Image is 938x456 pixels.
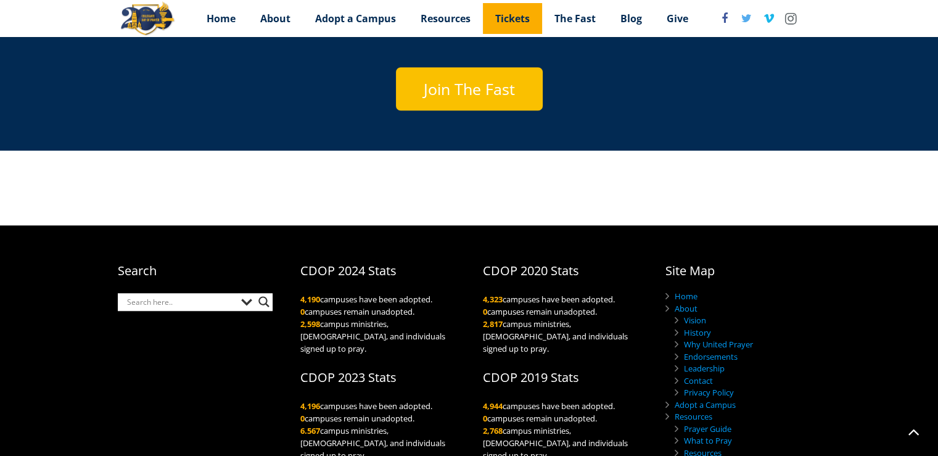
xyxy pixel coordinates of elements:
h3: CDOP 2024 Stats [300,262,455,280]
a: Resources [675,411,712,422]
form: Search form [127,293,235,310]
a: Adopt a Campus [675,399,736,410]
a: Why United Prayer [684,339,753,350]
h3: CDOP 2023 Stats [300,369,455,386]
a: Endorsements [684,351,738,362]
a: Join The Fast [396,67,543,110]
span: Adopt a Campus [315,12,396,25]
a: Prayer Guide [684,423,731,434]
strong: 0 [483,413,487,424]
span: The Fast [554,12,596,25]
h3: CDOP 2020 Stats [483,262,638,280]
a: What to Pray [684,435,732,446]
a: Home [675,291,697,302]
h3: Search [118,262,273,280]
strong: 4,944 [483,400,503,412]
a: Facebook [714,7,736,30]
p: campuses have been adopted. campuses remain unadopted. campus ministries, [DEMOGRAPHIC_DATA], and... [483,293,638,355]
strong: 2,768 [483,425,503,436]
span: Give [667,12,688,25]
span: About [260,12,290,25]
strong: 4,190 [300,294,320,305]
strong: 6.567 [300,425,320,436]
strong: 0 [483,306,487,317]
a: Blog [608,3,654,34]
span: Tickets [495,12,530,25]
input: Search input [127,293,235,310]
a: Twitter [736,7,758,30]
strong: 4,323 [483,294,503,305]
a: Privacy Policy [684,387,734,398]
a: Instagram [780,7,802,30]
a: About [248,3,303,34]
strong: 0 [300,306,305,317]
a: Give [654,3,701,34]
span: Blog [620,12,642,25]
a: Home [194,3,248,34]
a: The Fast [542,3,608,34]
a: Tickets [483,3,542,34]
p: campuses have been adopted. campuses remain unadopted. campus ministries, [DEMOGRAPHIC_DATA], and... [300,293,455,355]
a: Vision [684,315,706,326]
h3: CDOP 2019 Stats [483,369,638,386]
h3: Site Map [665,262,820,280]
a: Resources [408,3,483,34]
a: Vimeo [758,7,780,30]
span: Resources [421,12,471,25]
a: About [675,303,697,314]
span: Home [207,12,236,25]
strong: 2,817 [483,318,503,330]
a: Back to top [898,416,929,447]
strong: 4,196 [300,400,320,412]
strong: 2,598 [300,318,320,330]
button: Search magnifier button [255,293,273,310]
a: Leadership [684,363,725,374]
a: Contact [684,375,713,386]
a: History [684,327,711,338]
strong: 0 [300,413,305,424]
a: Adopt a Campus [303,3,408,34]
